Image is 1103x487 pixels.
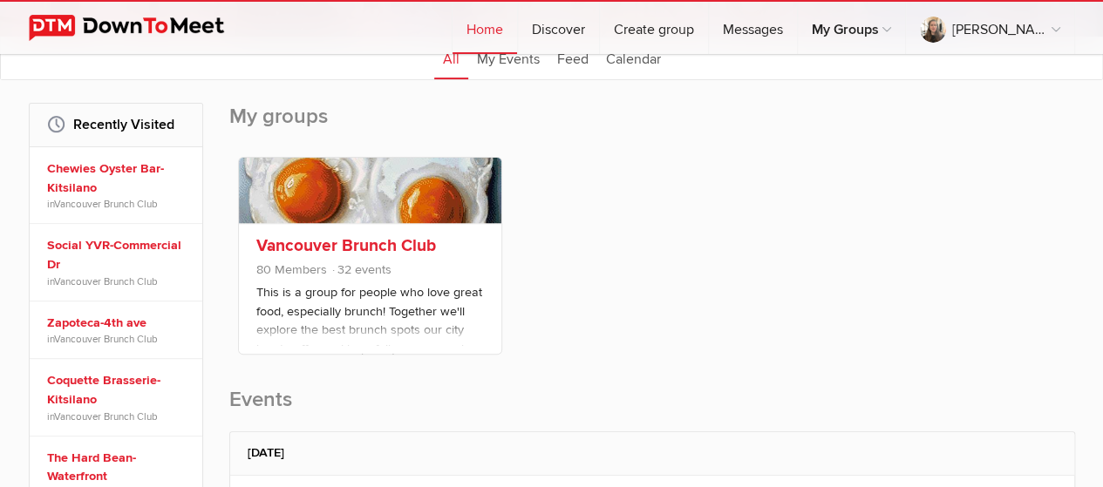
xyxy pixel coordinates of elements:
[47,274,190,288] span: in
[434,36,468,79] a: All
[248,432,1057,474] h2: [DATE]
[229,103,1075,148] h2: My groups
[256,283,484,370] p: This is a group for people who love great food, especially brunch! Together we'll explore the bes...
[548,36,597,79] a: Feed
[47,236,190,274] a: Social YVR-Commercial Dr
[47,371,190,409] a: Coquette Brasserie-Kitsilano
[54,198,158,210] a: Vancouver Brunch Club
[453,2,517,54] a: Home
[54,333,158,345] a: Vancouver Brunch Club
[709,2,797,54] a: Messages
[906,2,1074,54] a: [PERSON_NAME]
[47,159,190,197] a: Chewies Oyster Bar-Kitsilano
[330,262,391,277] span: 32 events
[600,2,708,54] a: Create group
[47,332,190,346] span: in
[597,36,670,79] a: Calendar
[47,314,190,333] a: Zapoteca-4th ave
[47,409,190,423] span: in
[47,197,190,211] span: in
[47,104,185,145] h2: Recently Visited
[468,36,548,79] a: My Events
[29,15,251,41] img: DownToMeet
[256,262,327,277] span: 80 Members
[54,275,158,287] a: Vancouver Brunch Club
[518,2,599,54] a: Discover
[47,449,190,486] a: The Hard Bean-Waterfront
[229,386,1075,431] h2: Events
[54,410,158,423] a: Vancouver Brunch Club
[256,235,436,256] a: Vancouver Brunch Club
[798,2,905,54] a: My Groups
